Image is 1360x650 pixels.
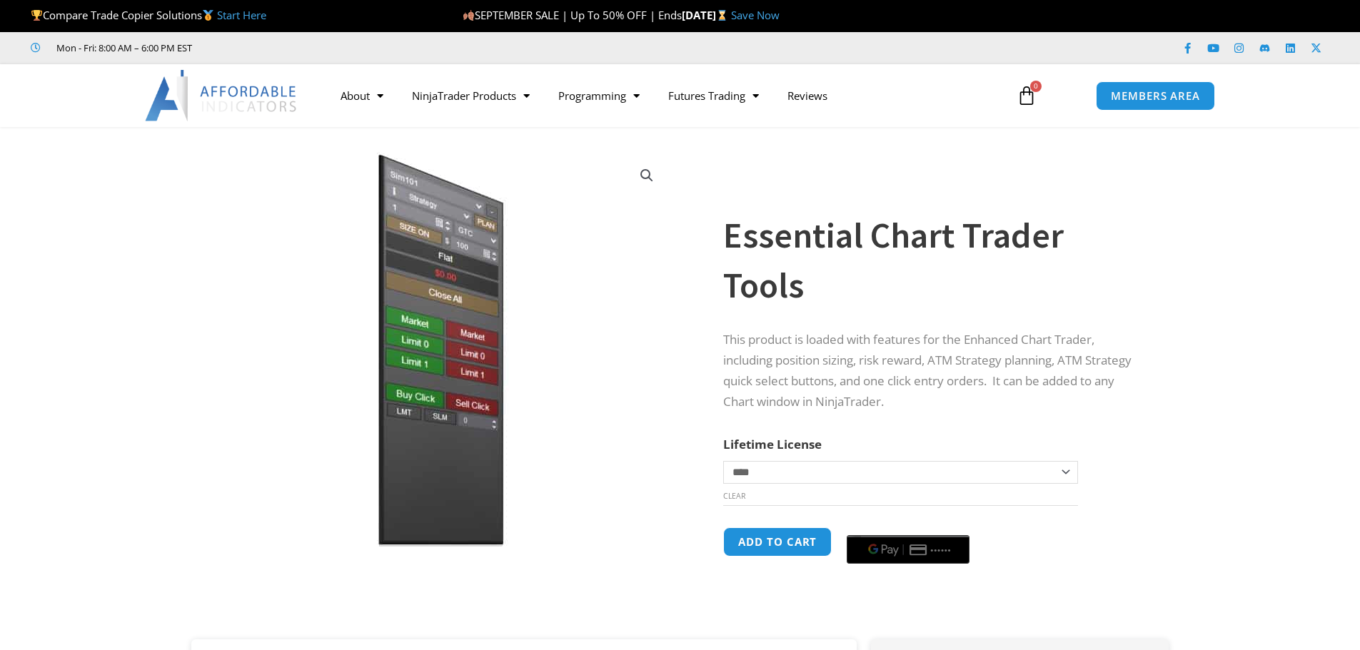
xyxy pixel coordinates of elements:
iframe: Secure payment input frame [844,525,972,527]
img: Essential Chart Trader Tools | Affordable Indicators – NinjaTrader [211,152,670,547]
a: Start Here [217,8,266,22]
a: MEMBERS AREA [1096,81,1215,111]
a: Save Now [731,8,780,22]
a: Programming [544,79,654,112]
span: SEPTEMBER SALE | Up To 50% OFF | Ends [463,8,682,22]
a: Reviews [773,79,842,112]
img: 🥇 [203,10,213,21]
a: NinjaTrader Products [398,79,544,112]
img: 🍂 [463,10,474,21]
strong: [DATE] [682,8,731,22]
iframe: Customer reviews powered by Trustpilot [212,41,426,55]
img: ⌛ [717,10,727,21]
text: •••••• [932,544,953,554]
nav: Menu [326,79,1000,112]
button: Buy with GPay [847,535,969,564]
label: Lifetime License [723,436,822,452]
button: Add to cart [723,527,832,557]
h1: Essential Chart Trader Tools [723,210,1140,310]
a: View full-screen image gallery [634,163,660,188]
span: Compare Trade Copier Solutions [31,8,266,22]
p: This product is loaded with features for the Enhanced Chart Trader, including position sizing, ri... [723,330,1140,412]
a: 0 [995,75,1058,116]
a: About [326,79,398,112]
img: 🏆 [31,10,42,21]
a: Futures Trading [654,79,773,112]
a: Clear options [723,491,745,501]
img: LogoAI | Affordable Indicators – NinjaTrader [145,70,298,121]
span: 0 [1030,81,1042,92]
span: MEMBERS AREA [1111,91,1200,101]
span: Mon - Fri: 8:00 AM – 6:00 PM EST [53,39,192,56]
